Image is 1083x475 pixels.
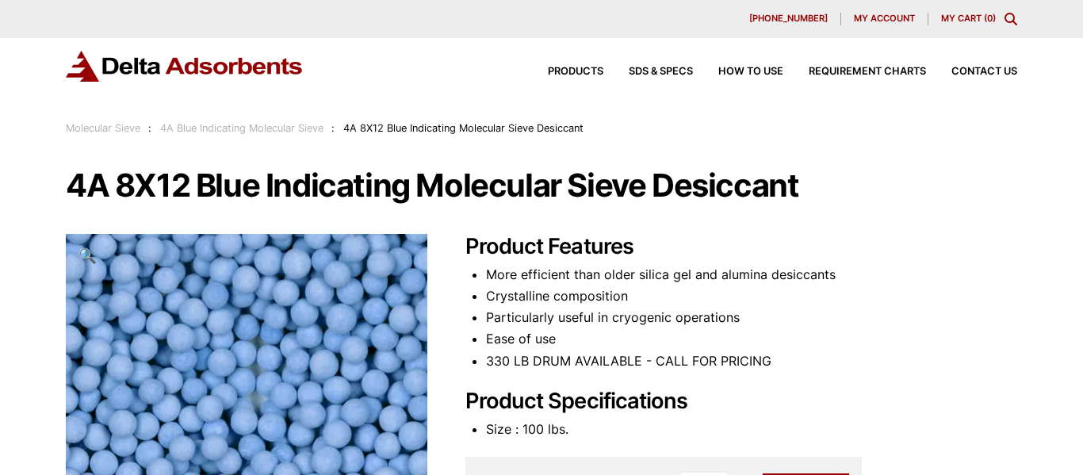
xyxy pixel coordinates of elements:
span: Requirement Charts [809,67,926,77]
a: [PHONE_NUMBER] [737,13,841,25]
a: View full-screen image gallery [66,234,109,278]
a: Molecular Sieve [66,122,140,134]
span: Contact Us [951,67,1017,77]
a: How to Use [693,67,783,77]
a: 4A Blue Indicating Molecular Sieve [160,122,323,134]
h2: Product Features [465,234,1017,260]
span: 4A 8X12 Blue Indicating Molecular Sieve Desiccant [343,122,584,134]
div: Toggle Modal Content [1005,13,1017,25]
a: My account [841,13,928,25]
a: Products [522,67,603,77]
span: 🔍 [78,247,97,264]
span: : [331,122,335,134]
li: Ease of use [486,328,1017,350]
h1: 4A 8X12 Blue Indicating Molecular Sieve Desiccant [66,169,1017,202]
a: Requirement Charts [783,67,926,77]
a: Contact Us [926,67,1017,77]
span: How to Use [718,67,783,77]
span: : [148,122,151,134]
span: My account [854,14,915,23]
li: Crystalline composition [486,285,1017,307]
span: Products [548,67,603,77]
img: Delta Adsorbents [66,51,304,82]
span: SDS & SPECS [629,67,693,77]
span: 0 [987,13,993,24]
h2: Product Specifications [465,389,1017,415]
li: Particularly useful in cryogenic operations [486,307,1017,328]
a: My Cart (0) [941,13,996,24]
li: Size : 100 lbs. [486,419,1017,440]
span: [PHONE_NUMBER] [749,14,828,23]
li: More efficient than older silica gel and alumina desiccants [486,264,1017,285]
a: SDS & SPECS [603,67,693,77]
li: 330 LB DRUM AVAILABLE - CALL FOR PRICING [486,351,1017,372]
